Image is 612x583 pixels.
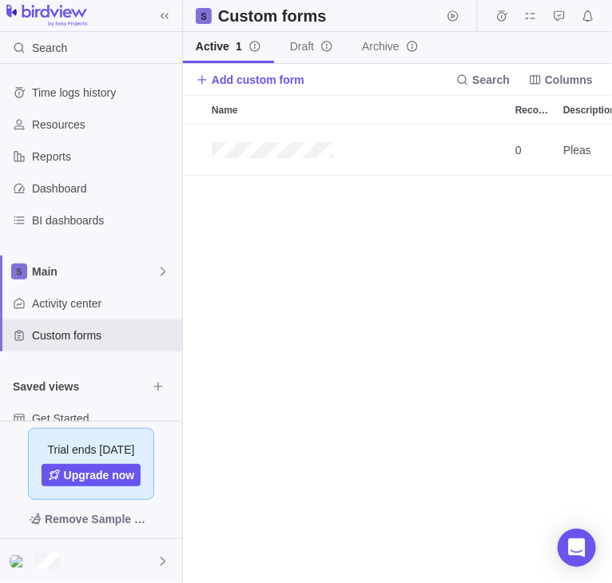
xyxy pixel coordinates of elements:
span: Records [515,102,550,118]
div: 0 [509,125,557,175]
div: Name [205,125,509,176]
img: logo [6,5,87,27]
span: Notifications [577,5,599,27]
span: Draft [290,38,314,54]
span: Search [472,72,510,88]
span: 1 [236,40,242,53]
svg: info-description [248,40,261,53]
span: Dashboard [32,180,176,196]
span: Approval requests [548,5,570,27]
a: Approval requests [548,12,570,25]
span: 0 [515,142,522,158]
span: Remove Sample Data [45,510,153,529]
span: Resources [32,117,176,133]
span: Browse views [147,375,169,398]
a: Active1info-description [183,32,274,63]
span: Upgrade now [64,467,135,483]
span: Reports [32,149,176,165]
span: BI dashboards [32,212,176,228]
span: Archive [362,38,399,54]
h2: Custom forms [218,5,327,27]
span: Search [450,69,516,91]
span: Search [32,40,67,56]
a: Upgrade now [42,464,141,486]
span: Columns [545,72,593,88]
svg: info-description [320,40,333,53]
span: Columns [523,69,599,91]
a: Archiveinfo-description [349,32,431,63]
svg: info-description [406,40,419,53]
img: Show [10,555,29,568]
div: Records [509,96,557,124]
div: Open Intercom Messenger [558,529,596,567]
div: Hafiz [10,552,29,571]
span: Name [212,102,238,118]
span: Start timer [442,5,464,27]
span: Trial ends [DATE] [48,442,135,458]
span: Custom forms [32,327,176,343]
span: Get Started [32,410,176,426]
a: My assignments [519,12,542,25]
div: Records [509,125,557,176]
a: Notifications [577,12,599,25]
span: Add custom form [212,72,304,88]
span: Time logs [491,5,513,27]
span: Activity center [32,295,176,311]
span: Active [196,38,242,54]
a: Draftinfo-description [277,32,346,63]
span: My assignments [519,5,542,27]
span: Add custom form [196,69,304,91]
span: Remove Sample Data [13,506,169,532]
a: Time logs [491,12,513,25]
span: Time logs history [32,85,176,101]
div: Name [205,96,509,124]
span: Main [32,264,157,280]
span: Saved views [13,379,147,395]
